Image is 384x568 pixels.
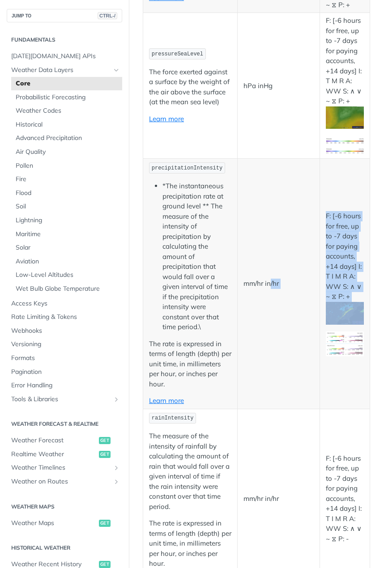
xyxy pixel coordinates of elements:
[113,464,120,471] button: Show subpages for Weather Timelines
[11,131,122,145] a: Advanced Precipitation
[11,91,122,104] a: Probabilistic Forecasting
[11,395,111,404] span: Tools & Libraries
[7,50,122,63] a: [DATE][DOMAIN_NAME] APIs
[16,284,120,293] span: Wet Bulb Globe Temperature
[11,313,120,322] span: Rate Limiting & Tokens
[16,230,120,239] span: Maritime
[7,365,122,379] a: Pagination
[11,340,120,349] span: Versioning
[16,216,120,225] span: Lightning
[11,268,122,282] a: Low-Level Altitudes
[326,146,364,155] span: Expand image
[11,77,122,90] a: Core
[7,393,122,406] a: Tools & LibrariesShow subpages for Tools & Libraries
[11,118,122,131] a: Historical
[11,52,120,61] span: [DATE][DOMAIN_NAME] APIs
[7,310,122,324] a: Rate Limiting & Tokens
[11,368,120,377] span: Pagination
[149,431,231,512] p: The measure of the intensity of rainfall by calculating the amount of rain that would fall over a...
[243,81,314,91] p: hPa inHg
[16,79,120,88] span: Core
[11,214,122,227] a: Lightning
[7,517,122,530] a: Weather Mapsget
[7,420,122,428] h2: Weather Forecast & realtime
[11,145,122,159] a: Air Quality
[11,173,122,186] a: Fire
[16,271,120,280] span: Low-Level Altitudes
[113,396,120,403] button: Show subpages for Tools & Libraries
[99,451,111,458] span: get
[113,67,120,74] button: Hide subpages for Weather Data Layers
[16,93,120,102] span: Probabilistic Forecasting
[16,106,120,115] span: Weather Codes
[11,450,97,459] span: Realtime Weather
[11,159,122,173] a: Pollen
[7,544,122,552] h2: Historical Weather
[152,51,203,57] span: pressureSeaLevel
[326,308,364,317] span: Expand image
[16,189,120,198] span: Flood
[11,241,122,254] a: Solar
[11,66,111,75] span: Weather Data Layers
[7,297,122,310] a: Access Keys
[11,477,111,486] span: Weather on Routes
[16,161,120,170] span: Pollen
[16,257,120,266] span: Aviation
[11,463,111,472] span: Weather Timelines
[11,326,120,335] span: Webhooks
[326,332,364,341] span: Expand image
[16,202,120,211] span: Soil
[11,354,120,363] span: Formats
[326,16,364,129] p: F: [-6 hours for free, up to -7 days for paying accounts, +14 days] I: T M R A: WW S: ∧ ∨ ~ ⧖ P: +
[16,120,120,129] span: Historical
[7,434,122,447] a: Weather Forecastget
[7,475,122,488] a: Weather on RoutesShow subpages for Weather on Routes
[99,520,111,527] span: get
[7,9,122,22] button: JUMP TOCTRL-/
[113,478,120,485] button: Show subpages for Weather on Routes
[326,454,364,544] p: F: [-6 hours for free, up to -7 days for paying accounts, +14 days] I: T I M R A: WW S: ∧ ∨ ~ ⧖ P: -
[11,187,122,200] a: Flood
[16,175,120,184] span: Fire
[7,324,122,338] a: Webhooks
[149,339,231,390] p: The rate is expressed in terms of length (depth) per unit time, in millimeters per hour, or inche...
[16,134,120,143] span: Advanced Precipitation
[11,381,120,390] span: Error Handling
[11,104,122,118] a: Weather Codes
[11,200,122,213] a: Soil
[152,415,194,421] span: rainIntensity
[11,282,122,296] a: Wet Bulb Globe Temperature
[16,243,120,252] span: Solar
[162,181,231,332] li: *The instantaneous precipitation rate at ground level ** The measure of the intensity of precipit...
[11,299,120,308] span: Access Keys
[326,345,364,353] span: Expand image
[7,503,122,511] h2: Weather Maps
[11,436,97,445] span: Weather Forecast
[11,255,122,268] a: Aviation
[7,64,122,77] a: Weather Data LayersHide subpages for Weather Data Layers
[98,12,117,19] span: CTRL-/
[326,136,364,144] span: Expand image
[7,448,122,461] a: Realtime Weatherget
[7,338,122,351] a: Versioning
[99,437,111,444] span: get
[243,279,314,289] p: mm/hr in/hr
[16,148,120,157] span: Air Quality
[11,228,122,241] a: Maritime
[326,113,364,121] span: Expand image
[149,114,184,123] a: Learn more
[99,561,111,568] span: get
[149,67,231,107] p: The force exerted against a surface by the weight of the air above the surface (at the mean sea l...
[7,352,122,365] a: Formats
[326,211,364,324] p: F: [-6 hours for free, up to -7 days for paying accounts, +14 days] I: T I M R A: WW S: ∧ ∨ ~ ⧖ P: +
[152,165,222,171] span: precipitationIntensity
[149,396,184,405] a: Learn more
[7,36,122,44] h2: Fundamentals
[11,519,97,528] span: Weather Maps
[7,379,122,392] a: Error Handling
[243,494,314,504] p: mm/hr in/hr
[7,461,122,475] a: Weather TimelinesShow subpages for Weather Timelines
